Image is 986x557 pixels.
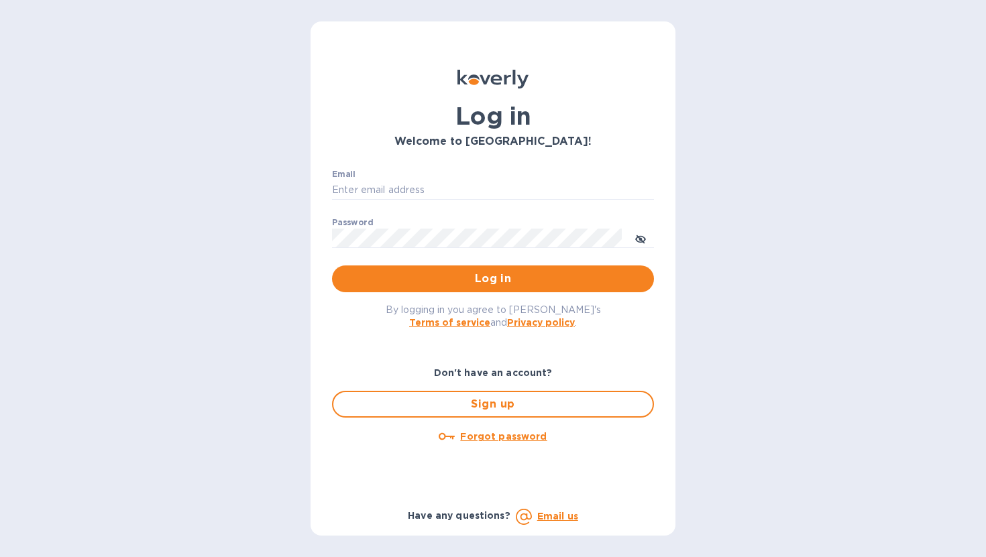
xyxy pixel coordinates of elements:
[537,511,578,521] a: Email us
[408,510,510,521] b: Have any questions?
[460,431,547,442] u: Forgot password
[409,317,490,328] a: Terms of service
[332,135,654,148] h3: Welcome to [GEOGRAPHIC_DATA]!
[332,170,355,178] label: Email
[457,70,529,88] img: Koverly
[332,219,373,227] label: Password
[507,317,575,328] a: Privacy policy
[332,265,654,292] button: Log in
[343,271,643,287] span: Log in
[627,225,654,251] button: toggle password visibility
[332,391,654,418] button: Sign up
[332,180,654,200] input: Enter email address
[434,367,553,378] b: Don't have an account?
[386,304,601,328] span: By logging in you agree to [PERSON_NAME]'s and .
[332,102,654,130] h1: Log in
[344,396,642,412] span: Sign up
